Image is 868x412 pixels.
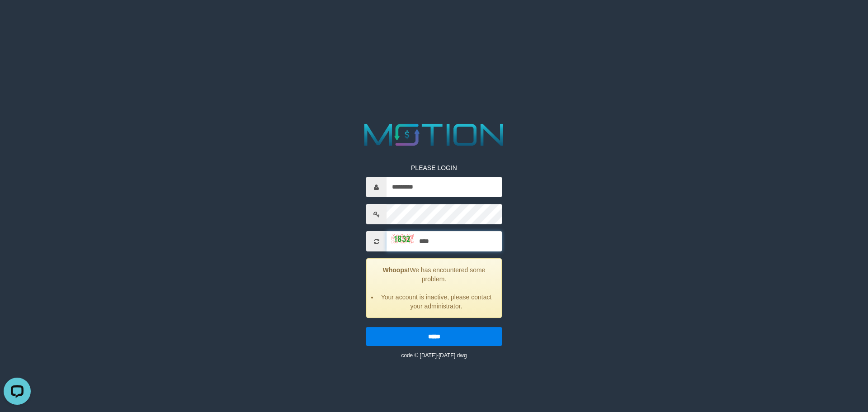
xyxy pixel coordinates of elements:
button: Open LiveChat chat widget [4,4,31,31]
div: We has encountered some problem. [366,258,502,318]
small: code © [DATE]-[DATE] dwg [401,352,467,359]
li: Your account is inactive, please contact your administrator. [378,293,495,311]
strong: Whoops! [383,266,410,274]
p: PLEASE LOGIN [366,163,502,172]
img: captcha [391,234,414,243]
img: MOTION_logo.png [358,120,510,150]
